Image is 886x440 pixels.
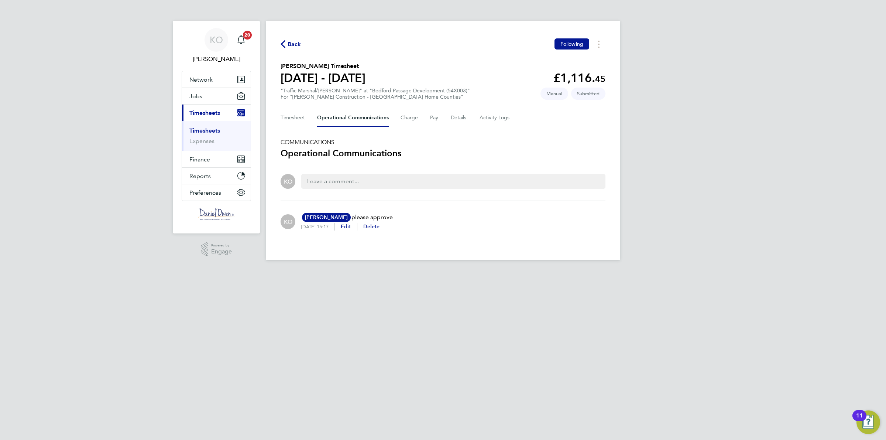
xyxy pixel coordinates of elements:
button: Timesheets [182,105,251,121]
button: Edit [341,223,351,231]
span: Back [288,40,301,49]
button: Preferences [182,184,251,201]
div: For "[PERSON_NAME] Construction - [GEOGRAPHIC_DATA] Home Counties" [281,94,470,100]
span: Jobs [189,93,202,100]
span: This timesheet was manually created. [540,88,568,100]
div: Timesheets [182,121,251,151]
span: 45 [595,74,605,84]
span: 20 [243,31,252,40]
h5: COMMUNICATIONS [281,139,605,146]
button: Timesheets Menu [592,38,605,50]
span: Preferences [189,189,221,196]
span: Finance [189,156,210,163]
span: Kayleigh O'Donnell [182,55,251,64]
a: Powered byEngage [201,242,232,256]
a: Timesheets [189,127,220,134]
span: Engage [211,249,232,255]
span: KO [284,218,292,226]
div: "Traffic Marshal/[PERSON_NAME]" at "Bedford Passage Development (54X003)" [281,88,470,100]
a: Go to home page [182,208,251,220]
button: Operational Communications [317,109,389,127]
div: Kayleigh O'Donnell [281,174,295,189]
button: Reports [182,168,251,184]
span: [PERSON_NAME] [302,213,351,222]
h2: [PERSON_NAME] Timesheet [281,62,365,71]
span: Powered by [211,242,232,249]
span: KO [284,177,292,185]
button: Pay [430,109,439,127]
button: Finance [182,151,251,167]
img: danielowen-logo-retina.png [198,208,235,220]
span: This timesheet is Submitted. [571,88,605,100]
h3: Operational Communications [281,147,605,159]
button: Charge [401,109,418,127]
span: Reports [189,173,211,180]
button: Following [554,38,589,50]
a: Expenses [189,137,214,144]
button: Network [182,71,251,88]
div: Kayleigh O'Donnell [281,214,295,229]
button: Timesheet [281,109,305,127]
nav: Main navigation [173,21,260,233]
a: KO[PERSON_NAME] [182,28,251,64]
span: Following [560,41,583,47]
button: Delete [363,223,380,231]
button: Details [451,109,468,127]
div: 11 [856,416,863,425]
app-decimal: £1,116. [553,71,605,85]
div: [DATE] 15:17 [301,224,334,230]
h1: [DATE] - [DATE] [281,71,365,85]
span: Network [189,76,213,83]
span: Timesheets [189,109,220,116]
p: please approve [301,213,393,222]
button: Back [281,40,301,49]
button: Jobs [182,88,251,104]
span: KO [210,35,223,45]
button: Activity Logs [480,109,511,127]
a: 20 [234,28,248,52]
button: Open Resource Center, 11 new notifications [856,410,880,434]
